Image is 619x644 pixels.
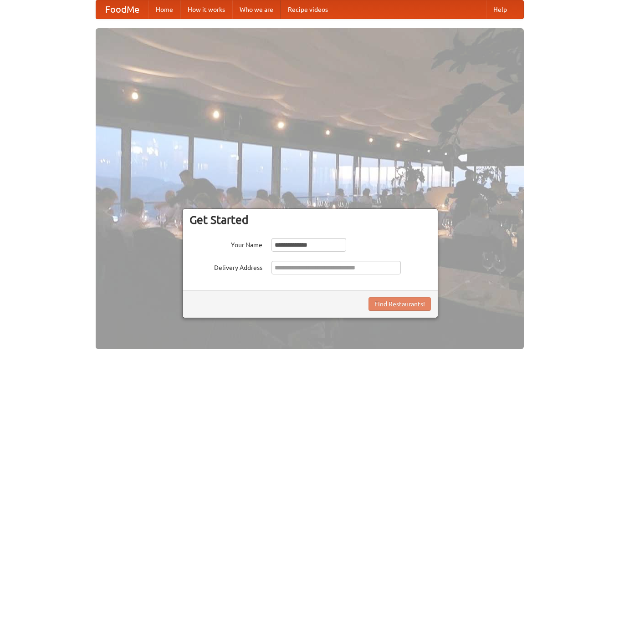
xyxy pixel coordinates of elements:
[189,213,431,227] h3: Get Started
[96,0,148,19] a: FoodMe
[281,0,335,19] a: Recipe videos
[368,297,431,311] button: Find Restaurants!
[148,0,180,19] a: Home
[486,0,514,19] a: Help
[189,238,262,249] label: Your Name
[189,261,262,272] label: Delivery Address
[232,0,281,19] a: Who we are
[180,0,232,19] a: How it works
